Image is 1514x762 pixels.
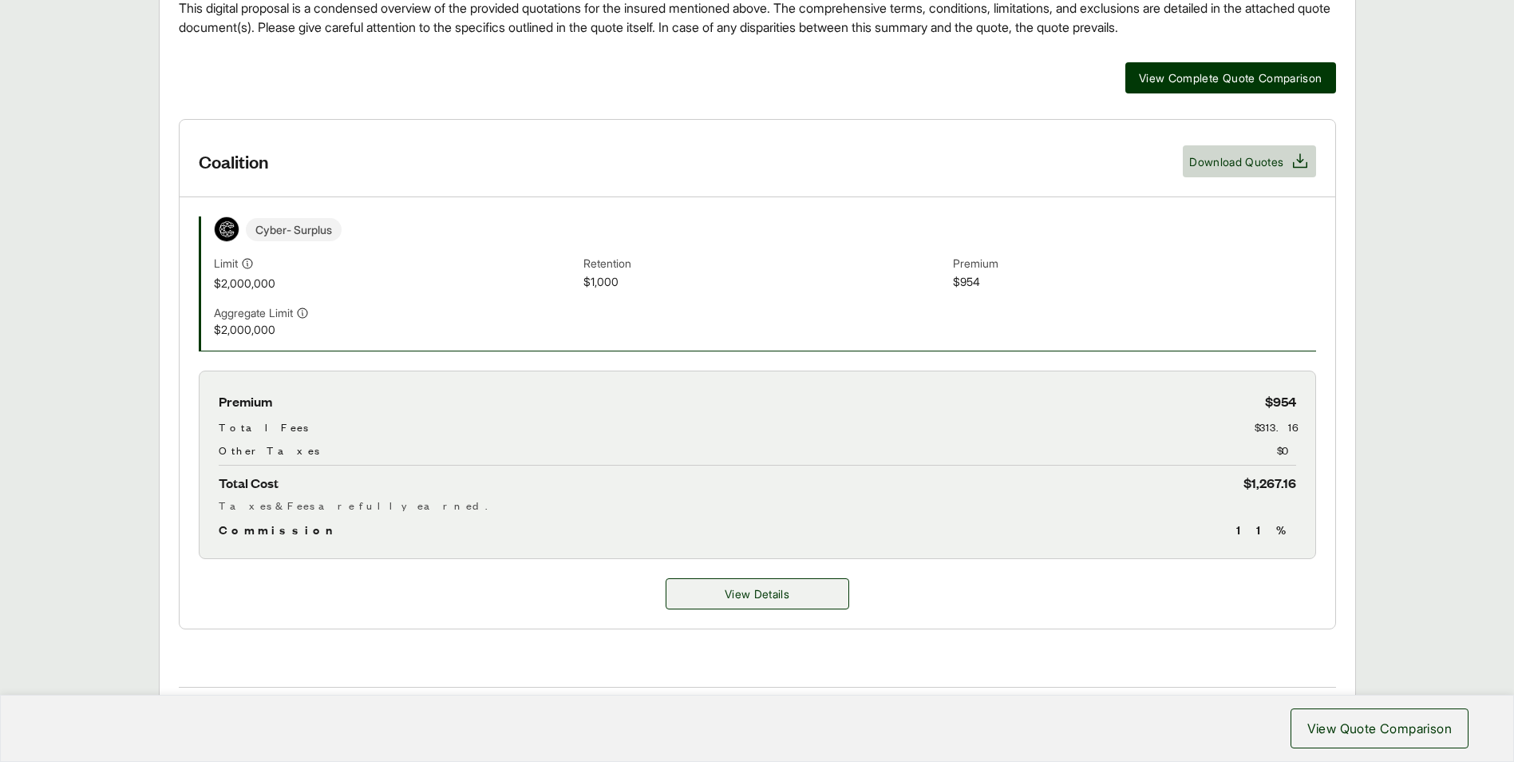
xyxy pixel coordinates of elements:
span: $954 [953,273,1316,292]
span: Premium [219,391,272,412]
span: Other Taxes [219,442,319,458]
span: Total Fees [219,419,308,435]
span: $1,267.16 [1243,472,1296,494]
span: $954 [1265,391,1296,412]
h3: Coalition [199,149,269,173]
span: $1,000 [583,273,947,292]
span: Cyber - Surplus [246,218,342,241]
span: Limit [214,255,238,272]
span: Download Quotes [1189,153,1283,170]
img: Coalition [215,217,239,241]
span: View Complete Quote Comparison [1139,69,1322,86]
span: $313.16 [1255,419,1296,435]
div: Taxes & Fees are fully earned. [219,497,1296,514]
span: View Details [725,585,789,602]
button: View Quote Comparison [1291,708,1469,748]
span: Premium [953,255,1316,273]
span: $2,000,000 [214,275,577,292]
button: View Details [666,578,849,609]
span: Aggregate Limit [214,304,293,321]
span: 11 % [1236,520,1296,539]
span: $2,000,000 [214,321,577,338]
span: Commission [219,520,340,539]
span: Total Cost [219,472,279,494]
a: Coalition details [666,578,849,609]
span: View Quote Comparison [1307,719,1452,738]
button: Download Quotes [1183,145,1315,177]
button: View Complete Quote Comparison [1125,62,1336,93]
span: Retention [583,255,947,273]
span: $0 [1277,442,1296,458]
